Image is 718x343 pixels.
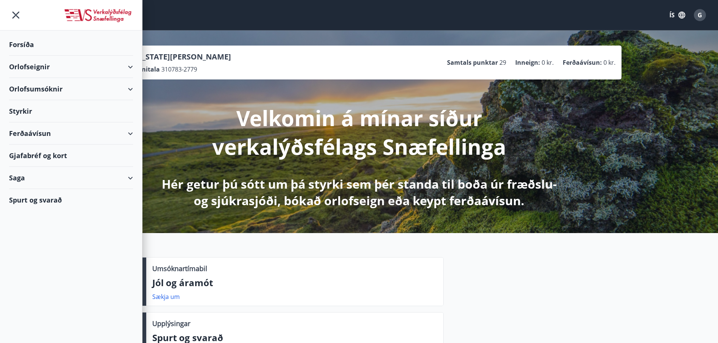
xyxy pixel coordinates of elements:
p: Inneign : [515,58,540,67]
span: 0 kr. [603,58,615,67]
p: Samtals punktar [447,58,498,67]
span: 29 [499,58,506,67]
span: G [698,11,702,19]
button: ÍS [665,8,689,22]
p: [US_STATE][PERSON_NAME] [130,52,231,62]
div: Orlofsumsóknir [9,78,133,100]
span: 0 kr. [542,58,554,67]
p: Umsóknartímabil [152,264,207,273]
div: Orlofseignir [9,56,133,78]
p: Velkomin á mínar síður verkalýðsfélags Snæfellinga [160,104,558,161]
p: Hér getur þú sótt um þá styrki sem þér standa til boða úr fræðslu- og sjúkrasjóði, bókað orlofsei... [160,176,558,209]
p: Jól og áramót [152,276,437,289]
p: Ferðaávísun : [563,58,602,67]
p: Upplýsingar [152,319,190,328]
div: Spurt og svarað [9,189,133,211]
div: Saga [9,167,133,189]
p: Kennitala [130,65,160,73]
img: union_logo [63,8,133,23]
div: Gjafabréf og kort [9,145,133,167]
span: 310783-2779 [161,65,197,73]
a: Sækja um [152,293,180,301]
button: G [691,6,709,24]
button: menu [9,8,23,22]
div: Ferðaávísun [9,122,133,145]
div: Forsíða [9,34,133,56]
div: Styrkir [9,100,133,122]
